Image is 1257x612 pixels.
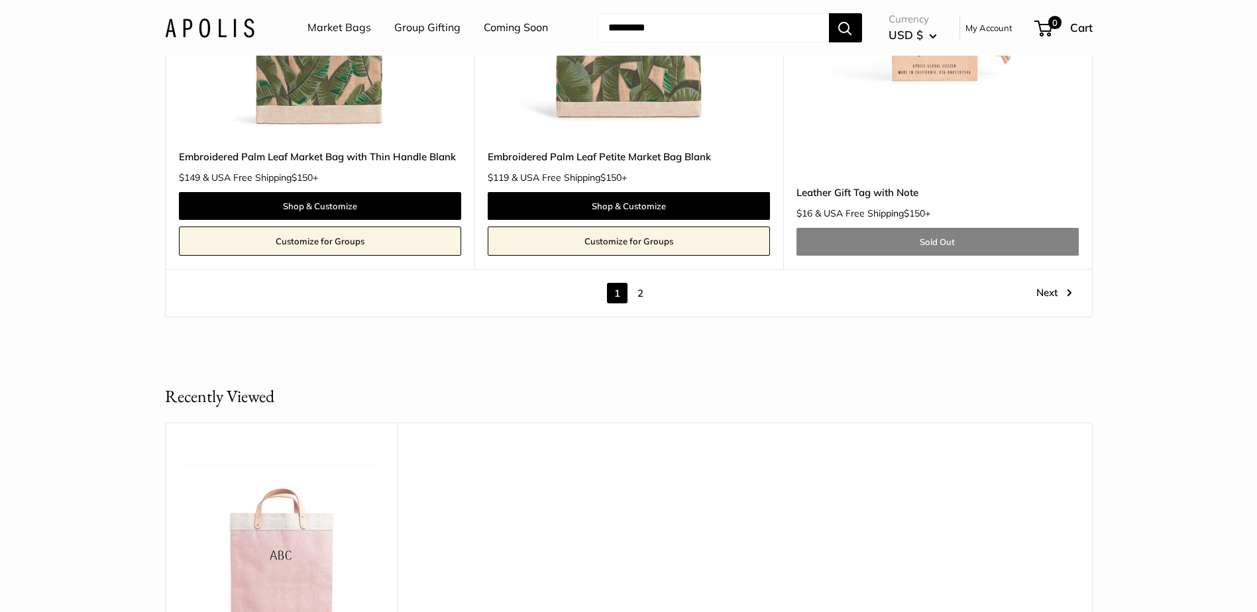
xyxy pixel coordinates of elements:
[292,172,313,183] span: $150
[815,209,930,218] span: & USA Free Shipping +
[488,192,770,220] a: Shop & Customize
[165,383,274,409] h2: Recently Viewed
[1048,16,1061,29] span: 0
[179,227,461,256] a: Customize for Groups
[889,28,923,42] span: USD $
[165,18,254,37] img: Apolis
[904,207,925,219] span: $150
[889,25,937,46] button: USD $
[179,172,200,183] span: $149
[630,283,651,303] a: 2
[889,10,937,28] span: Currency
[488,149,770,164] a: Embroidered Palm Leaf Petite Market Bag Blank
[829,13,862,42] button: Search
[796,185,1079,200] a: Leather Gift Tag with Note
[598,13,829,42] input: Search...
[11,562,142,601] iframe: Sign Up via Text for Offers
[1036,283,1072,303] a: Next
[484,18,548,38] a: Coming Soon
[796,228,1079,256] a: Sold Out
[307,18,371,38] a: Market Bags
[179,149,461,164] a: Embroidered Palm Leaf Market Bag with Thin Handle Blank
[796,207,812,219] span: $16
[179,192,461,220] a: Shop & Customize
[488,227,770,256] a: Customize for Groups
[394,18,461,38] a: Group Gifting
[965,20,1012,36] a: My Account
[488,172,509,183] span: $119
[203,173,318,182] span: & USA Free Shipping +
[607,283,628,303] span: 1
[1036,17,1093,38] a: 0 Cart
[1070,21,1093,34] span: Cart
[512,173,627,182] span: & USA Free Shipping +
[600,172,622,183] span: $150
